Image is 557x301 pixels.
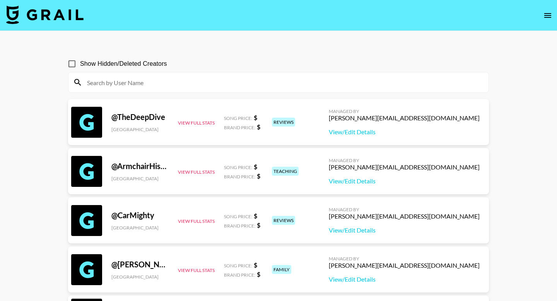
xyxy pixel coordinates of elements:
[540,8,555,23] button: open drawer
[272,167,299,176] div: teaching
[329,108,480,114] div: Managed By
[82,76,484,89] input: Search by User Name
[329,207,480,212] div: Managed By
[329,226,480,234] a: View/Edit Details
[178,120,215,126] button: View Full Stats
[224,272,255,278] span: Brand Price:
[329,177,480,185] a: View/Edit Details
[178,218,215,224] button: View Full Stats
[111,260,169,269] div: @ [PERSON_NAME]
[111,127,169,132] div: [GEOGRAPHIC_DATA]
[329,256,480,262] div: Managed By
[272,265,291,274] div: family
[254,114,257,121] strong: $
[329,275,480,283] a: View/Edit Details
[111,161,169,171] div: @ ArmchairHistorian
[254,212,257,219] strong: $
[329,157,480,163] div: Managed By
[224,223,255,229] span: Brand Price:
[178,169,215,175] button: View Full Stats
[272,216,295,225] div: reviews
[224,263,252,269] span: Song Price:
[257,123,260,130] strong: $
[224,115,252,121] span: Song Price:
[111,274,169,280] div: [GEOGRAPHIC_DATA]
[329,114,480,122] div: [PERSON_NAME][EMAIL_ADDRESS][DOMAIN_NAME]
[257,172,260,180] strong: $
[224,174,255,180] span: Brand Price:
[224,164,252,170] span: Song Price:
[111,176,169,181] div: [GEOGRAPHIC_DATA]
[224,214,252,219] span: Song Price:
[329,163,480,171] div: [PERSON_NAME][EMAIL_ADDRESS][DOMAIN_NAME]
[329,212,480,220] div: [PERSON_NAME][EMAIL_ADDRESS][DOMAIN_NAME]
[254,163,257,170] strong: $
[111,112,169,122] div: @ TheDeepDive
[272,118,295,127] div: reviews
[80,59,167,68] span: Show Hidden/Deleted Creators
[329,128,480,136] a: View/Edit Details
[257,221,260,229] strong: $
[111,225,169,231] div: [GEOGRAPHIC_DATA]
[257,270,260,278] strong: $
[178,267,215,273] button: View Full Stats
[6,5,84,24] img: Grail Talent
[224,125,255,130] span: Brand Price:
[111,210,169,220] div: @ CarMighty
[329,262,480,269] div: [PERSON_NAME][EMAIL_ADDRESS][DOMAIN_NAME]
[254,261,257,269] strong: $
